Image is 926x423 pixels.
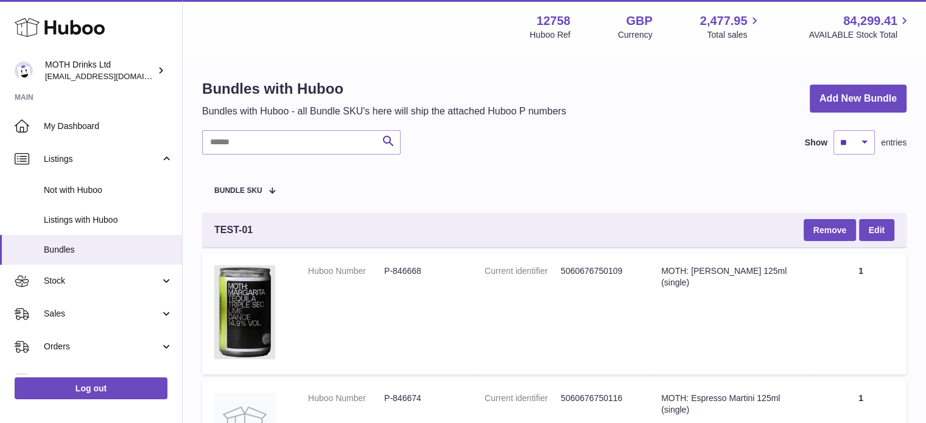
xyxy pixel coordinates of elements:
dt: Huboo Number [308,393,384,404]
span: [EMAIL_ADDRESS][DOMAIN_NAME] [45,71,179,81]
strong: GBP [626,13,652,29]
button: Remove [804,219,856,241]
dt: Current identifier [485,393,561,404]
span: TEST-01 [214,223,253,237]
div: Huboo Ref [530,29,570,41]
dd: 5060676750109 [561,265,637,277]
span: My Dashboard [44,121,173,132]
span: Bundles [44,244,173,256]
span: Sales [44,308,160,320]
h1: Bundles with Huboo [202,79,566,99]
img: orders@mothdrinks.com [15,61,33,80]
dd: 5060676750116 [561,393,637,404]
span: entries [881,137,907,149]
div: MOTH: [PERSON_NAME] 125ml (single) [661,265,803,288]
a: Log out [15,377,167,399]
a: Edit [859,219,894,241]
span: Listings [44,153,160,165]
span: Total sales [707,29,761,41]
div: MOTH: Espresso Martini 125ml (single) [661,393,803,416]
span: Not with Huboo [44,184,173,196]
p: Bundles with Huboo - all Bundle SKU's here will ship the attached Huboo P numbers [202,105,566,118]
strong: 12758 [536,13,570,29]
div: MOTH Drinks Ltd [45,59,155,82]
dt: Huboo Number [308,265,384,277]
label: Show [805,137,827,149]
span: Usage [44,374,173,385]
span: AVAILABLE Stock Total [808,29,911,41]
dt: Current identifier [485,265,561,277]
span: Stock [44,275,160,287]
span: 2,477.95 [700,13,748,29]
span: Listings with Huboo [44,214,173,226]
div: Currency [618,29,653,41]
td: 1 [815,253,907,374]
dd: P-846668 [384,265,460,277]
a: 84,299.41 AVAILABLE Stock Total [808,13,911,41]
span: 84,299.41 [843,13,897,29]
img: MOTH: Margarita 125ml (single) [214,265,275,359]
span: Bundle SKU [214,187,262,195]
a: Add New Bundle [810,85,907,113]
span: Orders [44,341,160,352]
a: 2,477.95 Total sales [700,13,762,41]
dd: P-846674 [384,393,460,404]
